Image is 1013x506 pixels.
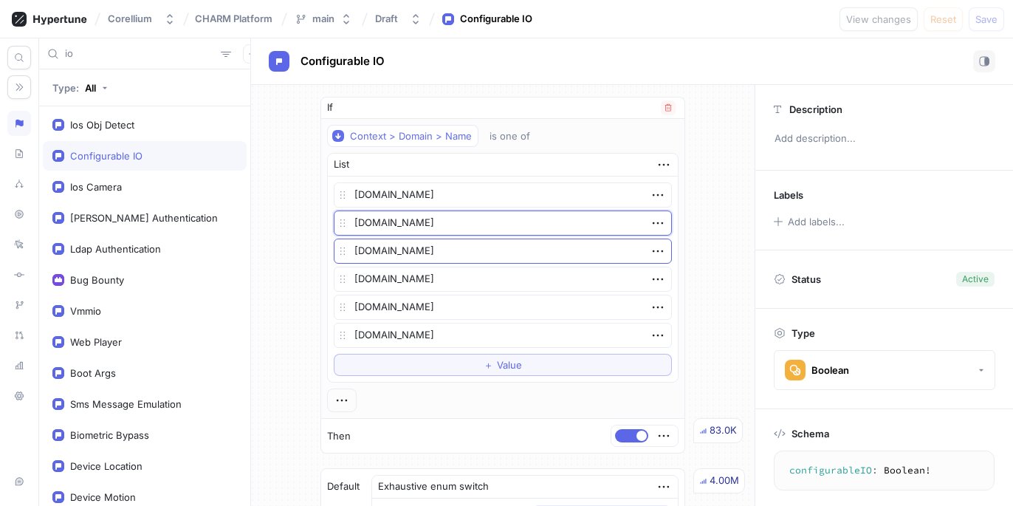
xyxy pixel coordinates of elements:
[791,269,821,290] p: Status
[327,125,478,147] button: Context > Domain > Name
[788,217,845,227] div: Add labels...
[7,262,31,287] div: Diff
[846,15,911,24] span: View changes
[484,360,493,369] span: ＋
[490,130,530,143] div: is one of
[312,13,334,25] div: main
[962,273,989,286] div: Active
[70,243,161,255] div: Ldap Authentication
[327,100,333,115] p: If
[789,103,842,115] p: Description
[7,323,31,348] div: Pull requests
[70,212,218,224] div: [PERSON_NAME] Authentication
[350,130,472,143] div: Context > Domain > Name
[334,323,671,348] textarea: [DOMAIN_NAME]
[975,15,997,24] span: Save
[70,491,136,503] div: Device Motion
[108,13,152,25] div: Corellium
[497,360,522,369] span: Value
[334,239,671,264] textarea: [DOMAIN_NAME]
[289,7,358,31] button: main
[710,423,737,438] div: 83.0K
[924,7,963,31] button: Reset
[70,181,122,193] div: Ios Camera
[85,82,96,94] div: All
[70,305,101,317] div: Vmmio
[327,479,360,494] p: Default
[327,429,351,444] p: Then
[7,202,31,227] div: Preview
[301,55,385,67] span: Configurable IO
[70,119,134,131] div: Ios Obj Detect
[930,15,956,24] span: Reset
[70,367,116,379] div: Boot Args
[334,211,671,236] textarea: [DOMAIN_NAME]
[334,295,671,320] textarea: [DOMAIN_NAME]
[774,350,995,390] button: Boolean
[839,7,918,31] button: View changes
[47,75,113,100] button: Type: All
[334,267,671,292] textarea: [DOMAIN_NAME]
[70,336,122,348] div: Web Player
[378,479,489,494] div: Exhaustive enum switch
[811,364,849,377] div: Boolean
[70,460,142,472] div: Device Location
[334,354,671,376] button: ＋Value
[791,327,815,339] p: Type
[195,13,272,24] span: CHARM Platform
[7,111,31,136] div: Flags
[334,182,671,208] textarea: [DOMAIN_NAME]
[791,428,829,440] p: Schema
[7,469,31,494] div: Live chat
[7,293,31,318] div: Branches
[483,125,552,147] button: is one of
[52,82,79,94] p: Type:
[769,212,848,231] button: Add labels...
[70,150,142,162] div: Configurable IO
[768,126,1000,151] p: Add description...
[7,353,31,378] div: Analytics
[7,383,31,408] div: Settings
[102,7,182,31] button: Corellium
[70,398,182,410] div: Sms Message Emulation
[7,141,31,166] div: Schema
[369,7,427,31] button: Draft
[774,189,803,201] p: Labels
[70,274,124,286] div: Bug Bounty
[460,12,532,27] div: Configurable IO
[334,157,349,172] div: List
[710,473,739,488] div: 4.00M
[375,13,398,25] div: Draft
[7,171,31,196] div: Experiments
[65,47,215,61] input: Search...
[7,232,31,257] div: Logs
[70,429,149,441] div: Biometric Bypass
[969,7,1004,31] button: Save
[780,457,988,484] textarea: configurableIO: Boolean!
